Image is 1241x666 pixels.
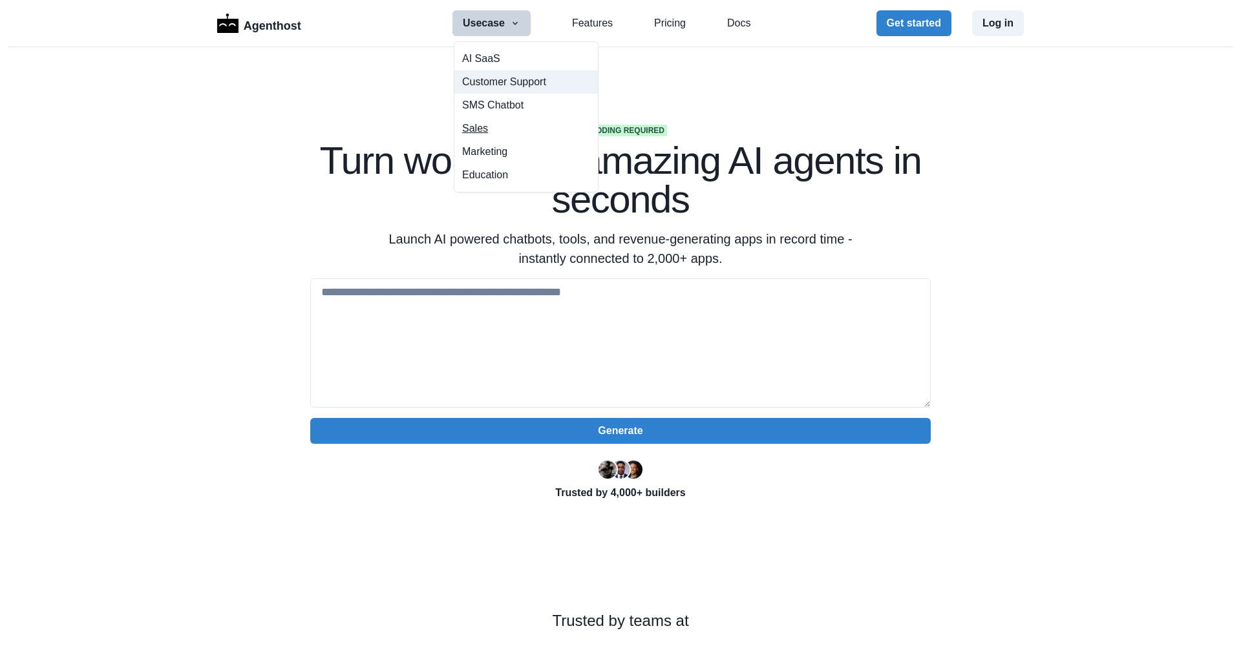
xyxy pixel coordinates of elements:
button: AI SaaS [454,47,598,70]
button: Marketing [454,140,598,163]
a: SMS Chatbot [454,94,598,117]
button: Get started [876,10,951,36]
a: Pricing [654,16,686,31]
img: Ryan Florence [599,461,617,479]
button: Log in [972,10,1024,36]
p: Agenthost [244,12,301,35]
img: Logo [217,14,239,33]
p: Launch AI powered chatbots, tools, and revenue-generating apps in record time - instantly connect... [372,229,869,268]
button: Sales [454,117,598,140]
img: Segun Adebayo [611,461,630,479]
a: Features [572,16,613,31]
a: Docs [727,16,750,31]
span: No coding required [574,125,667,136]
h1: Turn words into amazing AI agents in seconds [310,141,931,219]
button: Education [454,163,598,187]
button: Generate [310,418,931,444]
p: Trusted by 4,000+ builders [310,485,931,501]
p: Trusted by teams at [41,609,1200,632]
img: Kent Dodds [624,461,642,479]
button: Usecase [452,10,531,36]
button: Customer Support [454,70,598,94]
a: LogoAgenthost [217,12,301,35]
